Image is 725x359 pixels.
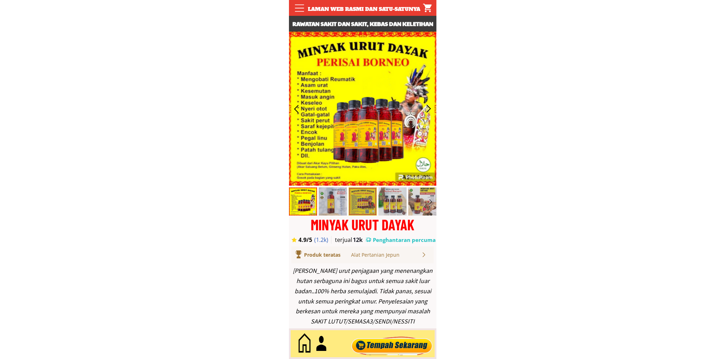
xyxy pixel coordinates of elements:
h3: Rawatan sakit dan sakit, kebas dan keletihan [289,19,436,28]
h3: 4.9/5 [298,236,318,244]
div: Laman web rasmi dan satu-satunya [304,5,424,13]
h3: Penghantaran percuma [373,236,436,244]
h3: terjual [335,236,359,244]
h3: (1.2k) [314,236,332,244]
div: Alat Pertanian Jepun [351,251,421,259]
div: [PERSON_NAME] urut penjagaan yang menenangkan hutan serbaguna ini bagus untuk semua sakit luar ba... [292,266,433,327]
div: Produk teratas [304,251,361,259]
h3: 12k [353,236,365,244]
div: MINYAK URUT DAYAK [289,217,436,232]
